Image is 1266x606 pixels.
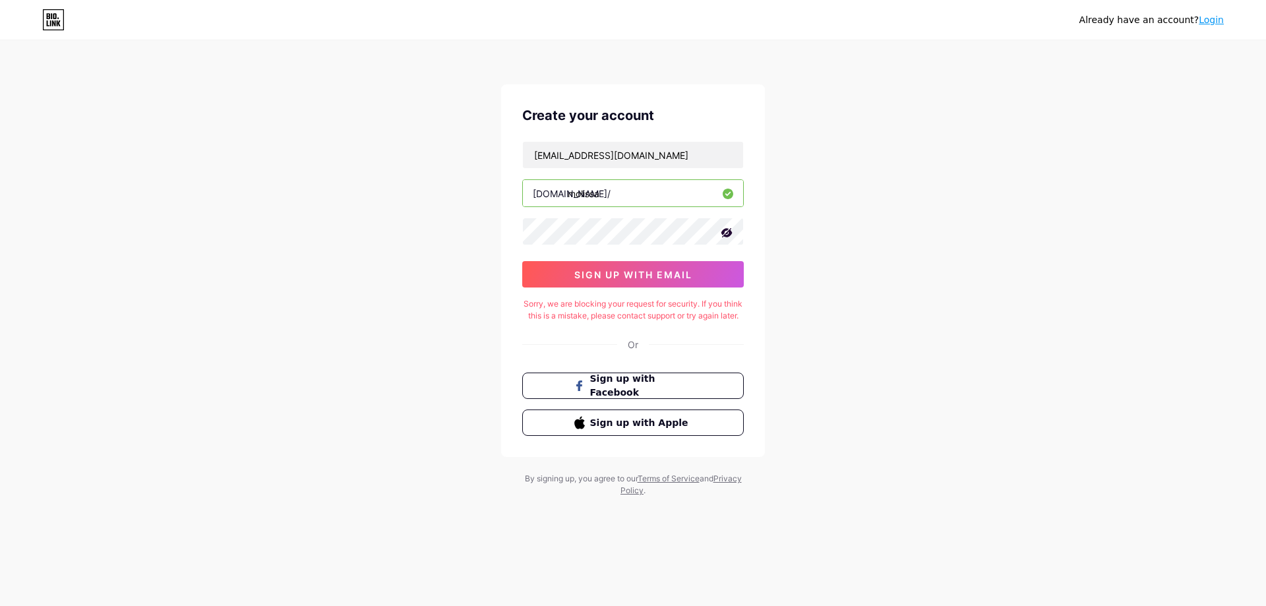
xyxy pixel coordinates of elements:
[522,409,744,436] button: Sign up with Apple
[522,106,744,125] div: Create your account
[522,261,744,288] button: sign up with email
[638,473,700,483] a: Terms of Service
[628,338,638,351] div: Or
[574,269,692,280] span: sign up with email
[522,298,744,322] div: Sorry, we are blocking your request for security. If you think this is a mistake, please contact ...
[521,473,745,497] div: By signing up, you agree to our and .
[523,180,743,206] input: username
[523,142,743,168] input: Email
[533,187,611,200] div: [DOMAIN_NAME]/
[1079,13,1224,27] div: Already have an account?
[1199,15,1224,25] a: Login
[590,416,692,430] span: Sign up with Apple
[590,372,692,400] span: Sign up with Facebook
[522,373,744,399] button: Sign up with Facebook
